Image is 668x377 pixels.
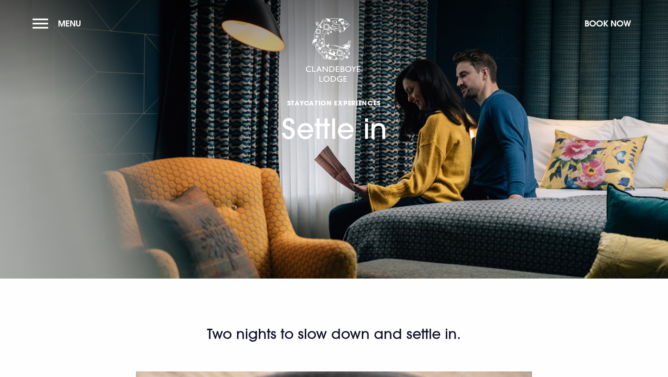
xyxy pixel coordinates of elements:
h1: Settle in [282,52,387,146]
span: Staycation Experiences [282,98,387,107]
img: Clandeboye Lodge [305,18,361,83]
button: Menu [32,13,86,33]
button: Book Now [580,13,636,33]
span: Menu [58,18,81,29]
h2: Two nights to slow down and settle in. [113,325,555,344]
